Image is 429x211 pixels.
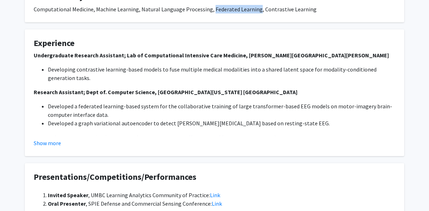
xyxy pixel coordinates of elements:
strong: Oral Presenter [48,200,86,207]
strong: Research Intern; Dept of. Info Systems, [GEOGRAPHIC_DATA][US_STATE] [GEOGRAPHIC_DATA] [34,134,276,141]
li: , UMBC Learning Analytics Community of Practice: [48,191,395,199]
button: Show more [34,139,61,147]
h4: Experience [34,38,395,49]
li: Developing contrastive learning-based models to fuse multiple medical modalities into a shared la... [48,65,395,82]
strong: Undergraduate Research Assistant; Lab of Computational Intensive Care Medicine, [PERSON_NAME][GEO... [34,52,389,59]
h4: Presentations/Competitions/Performances [34,172,395,182]
a: Link [212,200,222,207]
strong: Research Assistant; Dept of. Computer Science, [GEOGRAPHIC_DATA][US_STATE] [GEOGRAPHIC_DATA] [34,89,297,96]
li: Developed a federated learning-based system for the collaborative training of large transformer-b... [48,102,395,119]
div: Computational Medicine, Machine Learning, Natural Language Processing, Federated Learning, Contra... [34,5,395,13]
li: , SPIE Defense and Commercial Sensing Conference: [48,199,395,208]
strong: Invited Speaker [48,192,88,199]
li: Developed a graph variational autoencoder to detect [PERSON_NAME][MEDICAL_DATA] based on resting-... [48,119,395,127]
a: Link [210,192,220,199]
iframe: Chat [5,179,30,206]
